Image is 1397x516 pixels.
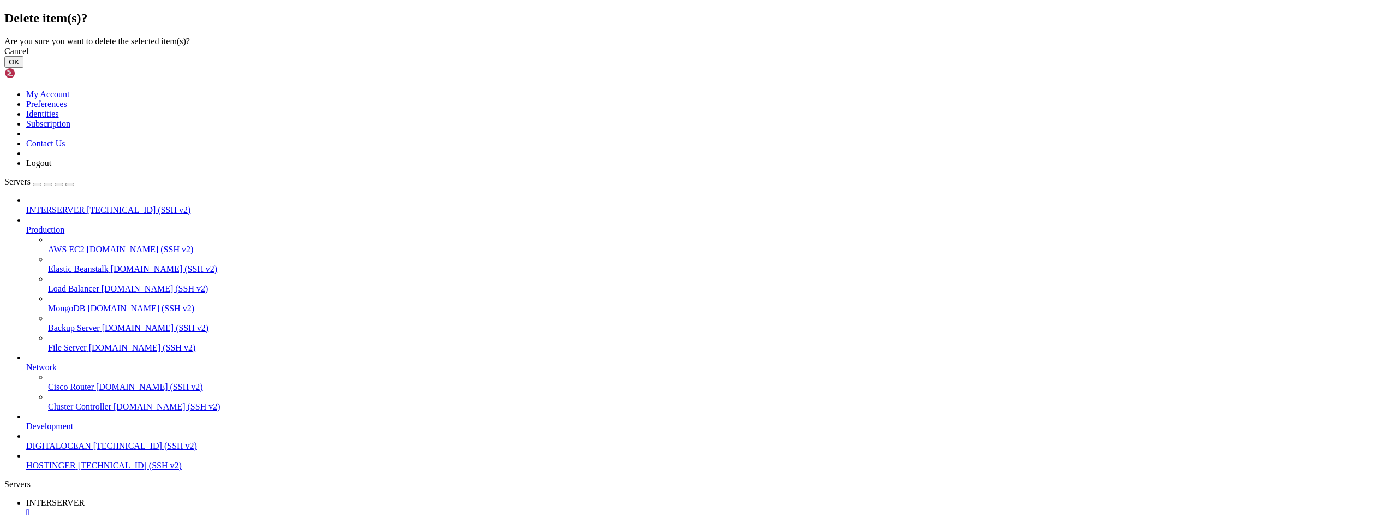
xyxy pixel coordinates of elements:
li: MongoDB [DOMAIN_NAME] (SSH v2) [48,294,1393,313]
a: Cluster Controller [DOMAIN_NAME] (SSH v2) [48,402,1393,412]
a: INTERSERVER [TECHNICAL_ID] (SSH v2) [26,205,1393,215]
a: Backup Server [DOMAIN_NAME] (SSH v2) [48,323,1393,333]
span: Load Balancer [48,284,99,293]
li: Cluster Controller [DOMAIN_NAME] (SSH v2) [48,392,1393,412]
a: AWS EC2 [DOMAIN_NAME] (SSH v2) [48,245,1393,254]
a: Development [26,422,1393,431]
span: [TECHNICAL_ID] (SSH v2) [78,461,182,470]
a: Cisco Router [DOMAIN_NAME] (SSH v2) [48,382,1393,392]
span: File Server [48,343,87,352]
li: AWS EC2 [DOMAIN_NAME] (SSH v2) [48,235,1393,254]
span: HOSTINGER [26,461,76,470]
a: Identities [26,109,59,118]
li: File Server [DOMAIN_NAME] (SSH v2) [48,333,1393,353]
span: [DOMAIN_NAME] (SSH v2) [96,382,203,392]
span: Development [26,422,73,431]
span: Elastic Beanstalk [48,264,109,274]
span: INTERSERVER [26,205,85,215]
a: Preferences [26,99,67,109]
a: DIGITALOCEAN [TECHNICAL_ID] (SSH v2) [26,441,1393,451]
span: [TECHNICAL_ID] (SSH v2) [87,205,190,215]
div: Cancel [4,46,1393,56]
div: (0, 1) [4,14,9,23]
span: INTERSERVER [26,498,85,507]
li: Network [26,353,1393,412]
li: Development [26,412,1393,431]
span: Backup Server [48,323,100,333]
span: [DOMAIN_NAME] (SSH v2) [87,304,194,313]
a: Logout [26,158,51,168]
a: Servers [4,177,74,186]
a: My Account [26,90,70,99]
span: [DOMAIN_NAME] (SSH v2) [102,284,208,293]
span: [DOMAIN_NAME] (SSH v2) [111,264,218,274]
span: Production [26,225,64,234]
button: OK [4,56,23,68]
span: [DOMAIN_NAME] (SSH v2) [89,343,196,352]
li: HOSTINGER [TECHNICAL_ID] (SSH v2) [26,451,1393,471]
a: Contact Us [26,139,65,148]
li: Cisco Router [DOMAIN_NAME] (SSH v2) [48,372,1393,392]
span: [TECHNICAL_ID] (SSH v2) [93,441,197,450]
span: Cluster Controller [48,402,111,411]
span: [DOMAIN_NAME] (SSH v2) [102,323,209,333]
x-row: FATAL ERROR: Remote side unexpectedly closed network connection [4,4,1255,14]
span: AWS EC2 [48,245,85,254]
li: Load Balancer [DOMAIN_NAME] (SSH v2) [48,274,1393,294]
span: [DOMAIN_NAME] (SSH v2) [87,245,194,254]
li: INTERSERVER [TECHNICAL_ID] (SSH v2) [26,195,1393,215]
span: [DOMAIN_NAME] (SSH v2) [114,402,220,411]
li: Backup Server [DOMAIN_NAME] (SSH v2) [48,313,1393,333]
span: Servers [4,177,31,186]
a: Production [26,225,1393,235]
a: Subscription [26,119,70,128]
div: Servers [4,479,1393,489]
a: File Server [DOMAIN_NAME] (SSH v2) [48,343,1393,353]
a: Elastic Beanstalk [DOMAIN_NAME] (SSH v2) [48,264,1393,274]
li: DIGITALOCEAN [TECHNICAL_ID] (SSH v2) [26,431,1393,451]
img: Shellngn [4,68,67,79]
a: Load Balancer [DOMAIN_NAME] (SSH v2) [48,284,1393,294]
a: HOSTINGER [TECHNICAL_ID] (SSH v2) [26,461,1393,471]
li: Production [26,215,1393,353]
a: Network [26,363,1393,372]
li: Elastic Beanstalk [DOMAIN_NAME] (SSH v2) [48,254,1393,274]
span: DIGITALOCEAN [26,441,91,450]
span: Network [26,363,57,372]
span: MongoDB [48,304,85,313]
h2: Delete item(s)? [4,11,1393,26]
span: Cisco Router [48,382,94,392]
a: MongoDB [DOMAIN_NAME] (SSH v2) [48,304,1393,313]
div: Are you sure you want to delete the selected item(s)? [4,37,1393,46]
